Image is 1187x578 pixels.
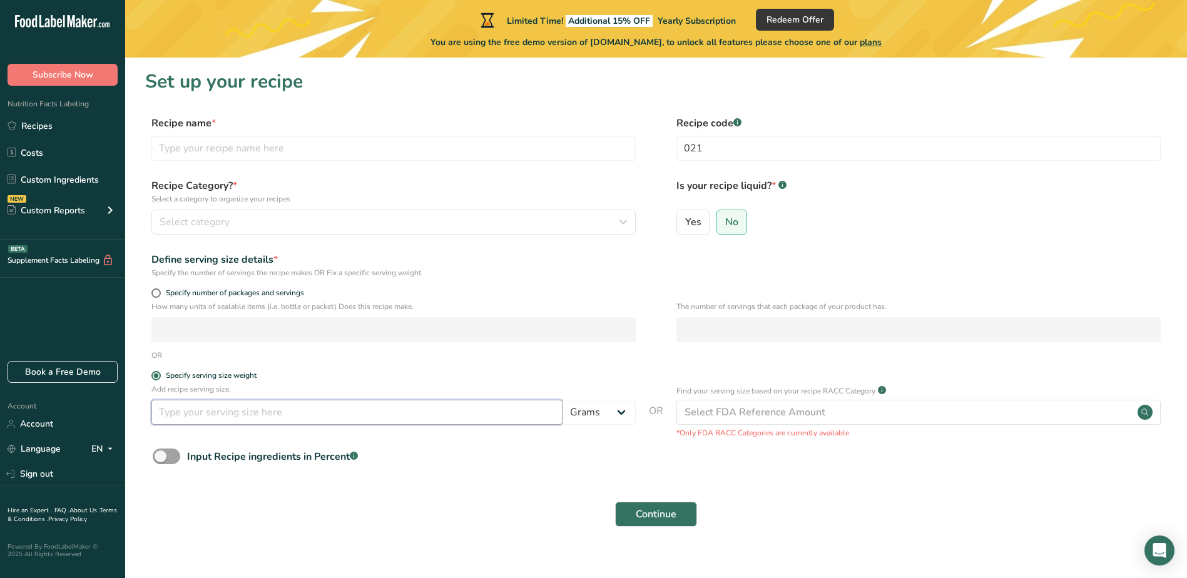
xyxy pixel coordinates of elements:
div: Specify serving size weight [166,371,257,380]
span: plans [860,36,882,48]
div: Select FDA Reference Amount [685,405,825,420]
button: Subscribe Now [8,64,118,86]
div: Powered By FoodLabelMaker © 2025 All Rights Reserved [8,543,118,558]
a: Book a Free Demo [8,361,118,383]
span: Subscribe Now [33,68,93,81]
span: Continue [636,507,676,522]
span: No [725,216,738,228]
p: *Only FDA RACC Categories are currently available [676,427,1161,439]
label: Recipe name [151,116,636,131]
span: Redeem Offer [767,13,823,26]
button: Select category [151,210,636,235]
input: Type your recipe name here [151,136,636,161]
label: Recipe Category? [151,178,636,205]
a: FAQ . [54,506,69,515]
input: Type your recipe code here [676,136,1161,161]
a: Hire an Expert . [8,506,52,515]
a: Privacy Policy [48,515,87,524]
p: Add recipe serving size. [151,383,636,395]
p: Find your serving size based on your recipe RACC Category [676,385,875,397]
label: Is your recipe liquid? [676,178,1161,205]
input: Type your serving size here [151,400,563,425]
p: The number of servings that each package of your product has. [676,301,1161,312]
div: BETA [8,245,28,253]
div: NEW [8,195,26,203]
div: Open Intercom Messenger [1144,535,1174,565]
div: EN [91,442,118,457]
div: Specify the number of servings the recipe makes OR Fix a specific serving weight [151,267,636,278]
span: Specify number of packages and servings [161,288,304,298]
div: OR [151,350,162,361]
div: Custom Reports [8,204,85,217]
p: Select a category to organize your recipes [151,193,636,205]
span: Yes [685,216,701,228]
p: How many units of sealable items (i.e. bottle or packet) Does this recipe make. [151,301,636,312]
div: Input Recipe ingredients in Percent [187,449,358,464]
span: Additional 15% OFF [566,15,653,27]
button: Continue [615,502,697,527]
a: About Us . [69,506,99,515]
span: You are using the free demo version of [DOMAIN_NAME], to unlock all features please choose one of... [430,36,882,49]
span: Yearly Subscription [658,15,736,27]
label: Recipe code [676,116,1161,131]
span: OR [649,403,663,439]
a: Terms & Conditions . [8,506,117,524]
a: Language [8,438,61,460]
div: Define serving size details [151,252,636,267]
div: Limited Time! [478,13,736,28]
h1: Set up your recipe [145,68,1167,96]
span: Select category [160,215,230,230]
button: Redeem Offer [756,9,834,31]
